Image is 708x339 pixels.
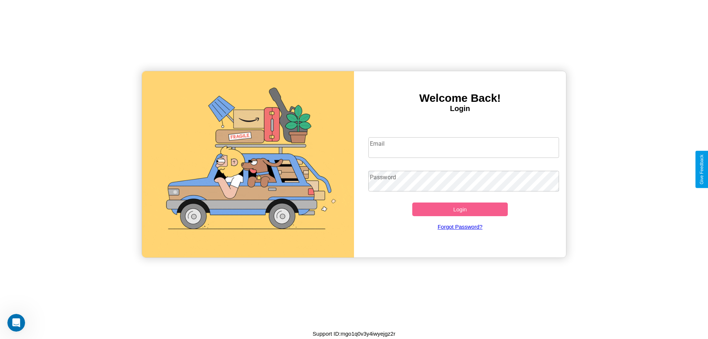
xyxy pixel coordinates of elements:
p: Support ID: mgo1q0v3y4iwyejgz2r [313,329,395,339]
iframe: Intercom live chat [7,314,25,332]
img: gif [142,71,354,257]
button: Login [412,203,508,216]
div: Give Feedback [699,155,704,184]
h3: Welcome Back! [354,92,566,104]
a: Forgot Password? [365,216,556,237]
h4: Login [354,104,566,113]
